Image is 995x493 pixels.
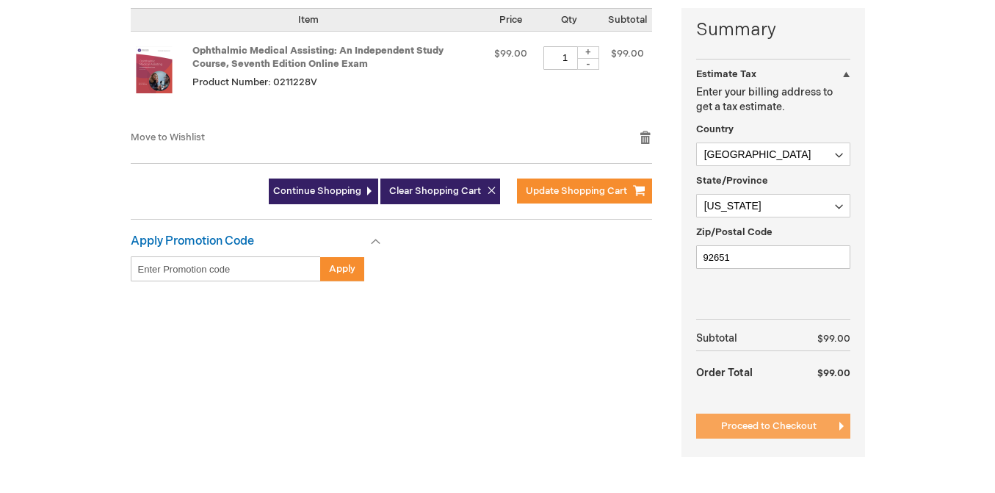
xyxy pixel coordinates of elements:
[696,226,773,238] span: Zip/Postal Code
[543,46,587,70] input: Qty
[273,185,361,197] span: Continue Shopping
[696,18,850,43] strong: Summary
[696,123,734,135] span: Country
[380,179,500,204] button: Clear Shopping Cart
[696,175,768,187] span: State/Province
[611,48,644,60] span: $99.00
[577,46,599,59] div: +
[131,46,178,93] img: Ophthalmic Medical Assisting: An Independent Study Course, Seventh Edition Online Exam
[269,179,378,204] a: Continue Shopping
[131,132,205,143] a: Move to Wishlist
[696,85,850,115] p: Enter your billing address to get a tax estimate.
[561,14,577,26] span: Qty
[298,14,319,26] span: Item
[499,14,522,26] span: Price
[817,367,850,379] span: $99.00
[526,185,627,197] span: Update Shopping Cart
[192,45,444,71] a: Ophthalmic Medical Assisting: An Independent Study Course, Seventh Edition Online Exam
[696,414,850,439] button: Proceed to Checkout
[131,46,192,115] a: Ophthalmic Medical Assisting: An Independent Study Course, Seventh Edition Online Exam
[721,420,817,432] span: Proceed to Checkout
[608,14,647,26] span: Subtotal
[577,58,599,70] div: -
[696,359,753,385] strong: Order Total
[696,327,788,351] th: Subtotal
[131,234,254,248] strong: Apply Promotion Code
[517,179,652,204] button: Update Shopping Cart
[192,76,317,88] span: Product Number: 0211228V
[696,68,756,80] strong: Estimate Tax
[131,256,321,281] input: Enter Promotion code
[494,48,527,60] span: $99.00
[389,185,481,197] span: Clear Shopping Cart
[817,333,850,345] span: $99.00
[320,256,364,281] button: Apply
[329,263,355,275] span: Apply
